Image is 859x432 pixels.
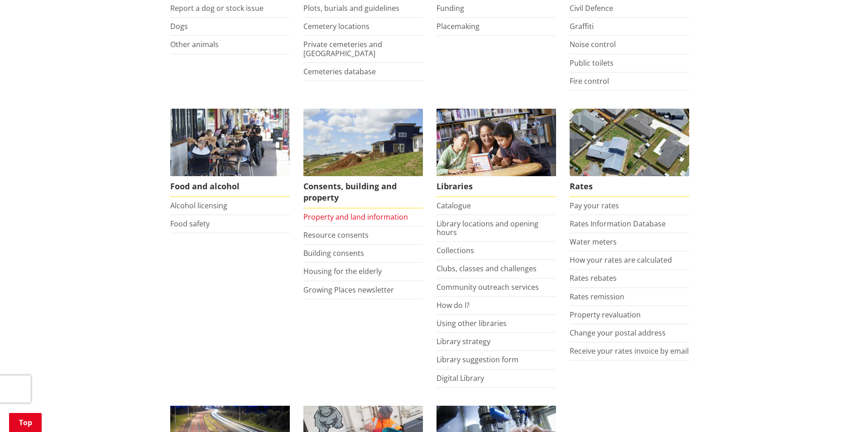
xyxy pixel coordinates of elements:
[570,346,689,356] a: Receive your rates invoice by email
[303,67,376,77] a: Cemeteries database
[303,109,423,176] img: Land and property thumbnail
[170,201,227,211] a: Alcohol licensing
[570,328,666,338] a: Change your postal address
[570,76,609,86] a: Fire control
[437,219,538,237] a: Library locations and opening hours
[170,176,290,197] span: Food and alcohol
[303,39,382,58] a: Private cemeteries and [GEOGRAPHIC_DATA]
[570,219,666,229] a: Rates Information Database
[303,21,370,31] a: Cemetery locations
[437,336,490,346] a: Library strategy
[303,248,364,258] a: Building consents
[437,109,556,197] a: Library membership is free to everyone who lives in the Waikato district. Libraries
[9,413,42,432] a: Top
[170,109,290,197] a: Food and Alcohol in the Waikato Food and alcohol
[170,109,290,176] img: Food and Alcohol in the Waikato
[437,201,471,211] a: Catalogue
[170,3,264,13] a: Report a dog or stock issue
[570,3,613,13] a: Civil Defence
[170,21,188,31] a: Dogs
[570,292,624,302] a: Rates remission
[570,39,616,49] a: Noise control
[303,230,369,240] a: Resource consents
[437,264,537,274] a: Clubs, classes and challenges
[303,212,408,222] a: Property and land information
[817,394,850,427] iframe: Messenger Launcher
[303,176,423,208] span: Consents, building and property
[570,109,689,176] img: Rates-thumbnail
[570,58,614,68] a: Public toilets
[437,282,539,292] a: Community outreach services
[437,109,556,176] img: Waikato District Council libraries
[303,109,423,208] a: New Pokeno housing development Consents, building and property
[303,266,382,276] a: Housing for the elderly
[570,237,617,247] a: Water meters
[303,3,399,13] a: Plots, burials and guidelines
[570,255,672,265] a: How your rates are calculated
[437,373,484,383] a: Digital Library
[570,273,617,283] a: Rates rebates
[570,109,689,197] a: Pay your rates online Rates
[437,318,507,328] a: Using other libraries
[570,21,594,31] a: Graffiti
[570,201,619,211] a: Pay your rates
[437,245,474,255] a: Collections
[437,176,556,197] span: Libraries
[437,300,470,310] a: How do I?
[170,219,210,229] a: Food safety
[437,355,518,365] a: Library suggestion form
[570,176,689,197] span: Rates
[303,285,394,295] a: Growing Places newsletter
[570,310,641,320] a: Property revaluation
[170,39,219,49] a: Other animals
[437,3,464,13] a: Funding
[437,21,480,31] a: Placemaking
